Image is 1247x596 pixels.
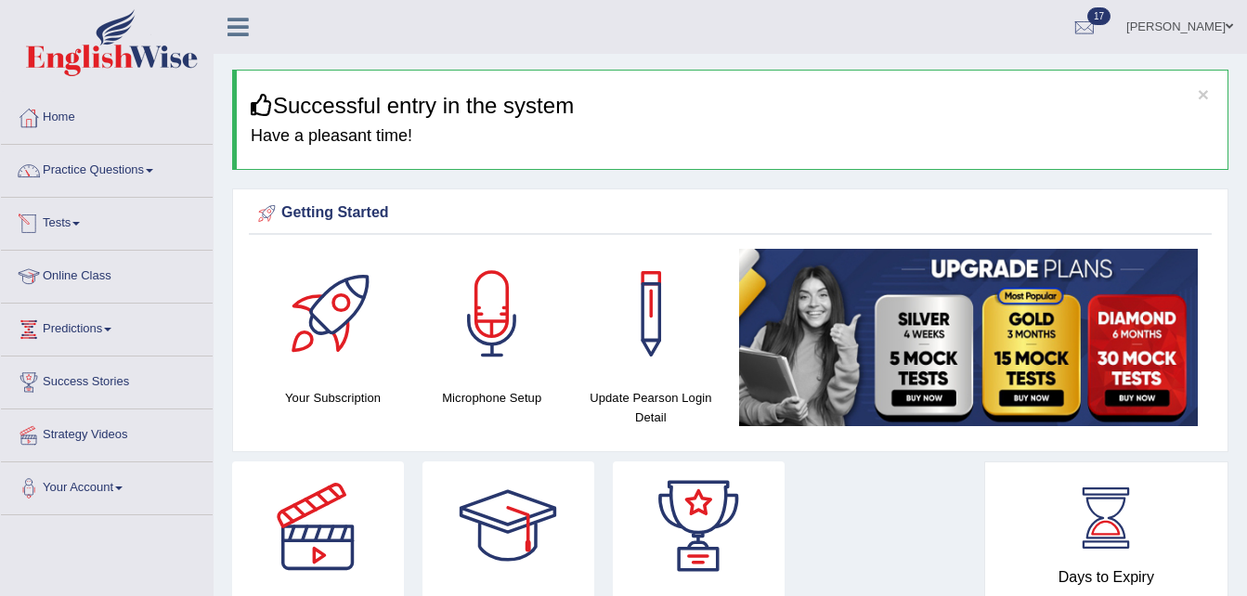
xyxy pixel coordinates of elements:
[263,388,403,408] h4: Your Subscription
[1,145,213,191] a: Practice Questions
[251,127,1214,146] h4: Have a pleasant time!
[1,462,213,509] a: Your Account
[1,356,213,403] a: Success Stories
[1,198,213,244] a: Tests
[253,200,1207,227] div: Getting Started
[1006,569,1207,586] h4: Days to Expiry
[422,388,562,408] h4: Microphone Setup
[580,388,721,427] h4: Update Pearson Login Detail
[1087,7,1111,25] span: 17
[1,409,213,456] a: Strategy Videos
[1,304,213,350] a: Predictions
[251,94,1214,118] h3: Successful entry in the system
[1,251,213,297] a: Online Class
[1,92,213,138] a: Home
[1198,84,1209,104] button: ×
[739,249,1198,426] img: small5.jpg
